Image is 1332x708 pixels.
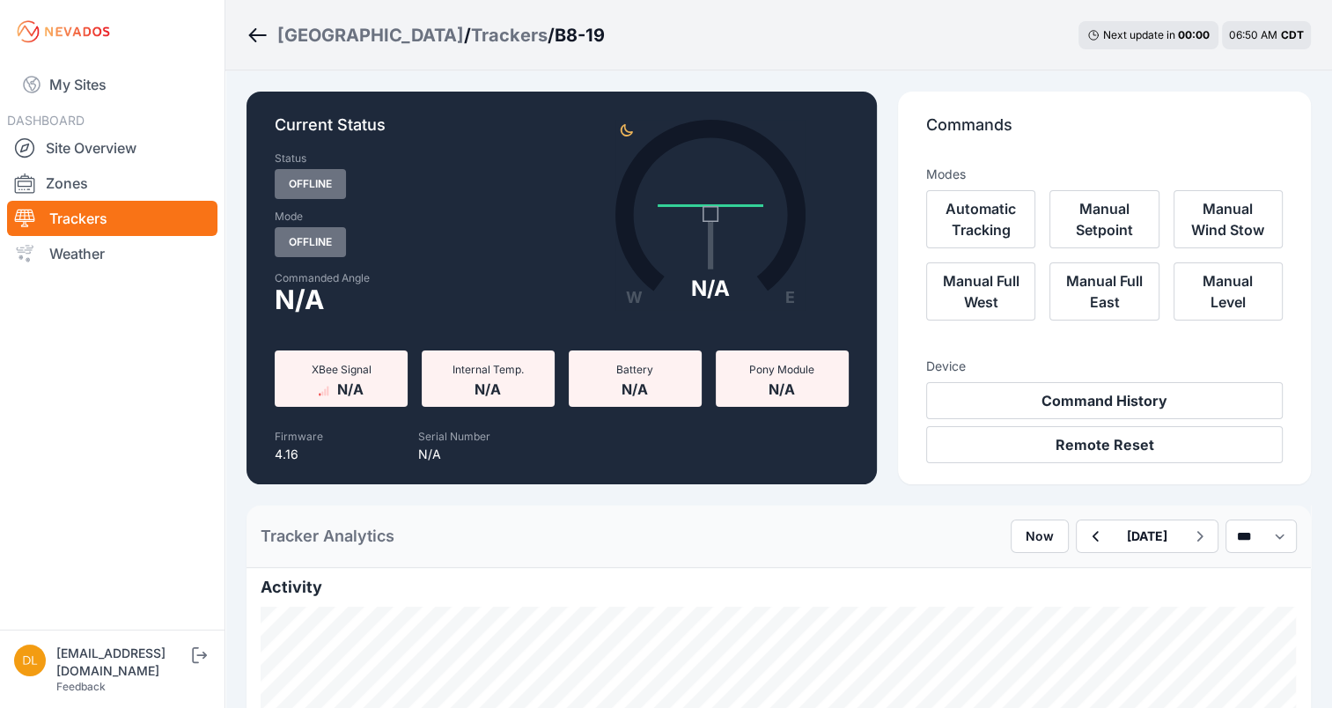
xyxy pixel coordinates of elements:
a: Trackers [7,201,217,236]
span: CDT [1281,28,1304,41]
button: Manual Full East [1049,262,1159,321]
img: Nevados [14,18,113,46]
h2: Tracker Analytics [261,524,394,549]
a: [GEOGRAPHIC_DATA] [277,23,464,48]
button: [DATE] [1113,520,1181,552]
button: Now [1011,520,1069,553]
a: Feedback [56,680,106,693]
a: Site Overview [7,130,217,166]
a: Trackers [471,23,548,48]
h3: Modes [926,166,966,183]
label: Serial Number [418,430,490,443]
label: Status [275,151,306,166]
h3: Device [926,358,1283,375]
span: N/A [622,377,648,398]
a: Weather [7,236,217,271]
span: Offline [275,169,346,199]
nav: Breadcrumb [247,12,605,58]
button: Command History [926,382,1283,419]
button: Manual Full West [926,262,1035,321]
span: N/A [275,289,324,310]
span: / [464,23,471,48]
span: N/A [336,377,363,398]
button: Remote Reset [926,426,1283,463]
span: XBee Signal [311,363,371,376]
a: My Sites [7,63,217,106]
button: Manual Setpoint [1049,190,1159,248]
button: Automatic Tracking [926,190,1035,248]
span: Battery [616,363,653,376]
p: Current Status [275,113,849,151]
a: Zones [7,166,217,201]
span: / [548,23,555,48]
span: Offline [275,227,346,257]
span: Internal Temp. [453,363,524,376]
h3: B8-19 [555,23,605,48]
label: Firmware [275,430,323,443]
label: Mode [275,210,303,224]
img: dlay@prim.com [14,645,46,676]
label: Commanded Angle [275,271,551,285]
button: Manual Level [1174,262,1283,321]
div: 00 : 00 [1178,28,1210,42]
span: N/A [769,377,795,398]
span: N/A [475,377,501,398]
span: 06:50 AM [1229,28,1277,41]
div: N/A [691,275,730,303]
h2: Activity [261,575,1297,600]
button: Manual Wind Stow [1174,190,1283,248]
p: N/A [418,446,490,463]
span: DASHBOARD [7,113,85,128]
span: Next update in [1103,28,1175,41]
div: [EMAIL_ADDRESS][DOMAIN_NAME] [56,645,188,680]
span: Pony Module [749,363,814,376]
p: Commands [926,113,1283,151]
p: 4.16 [275,446,323,463]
